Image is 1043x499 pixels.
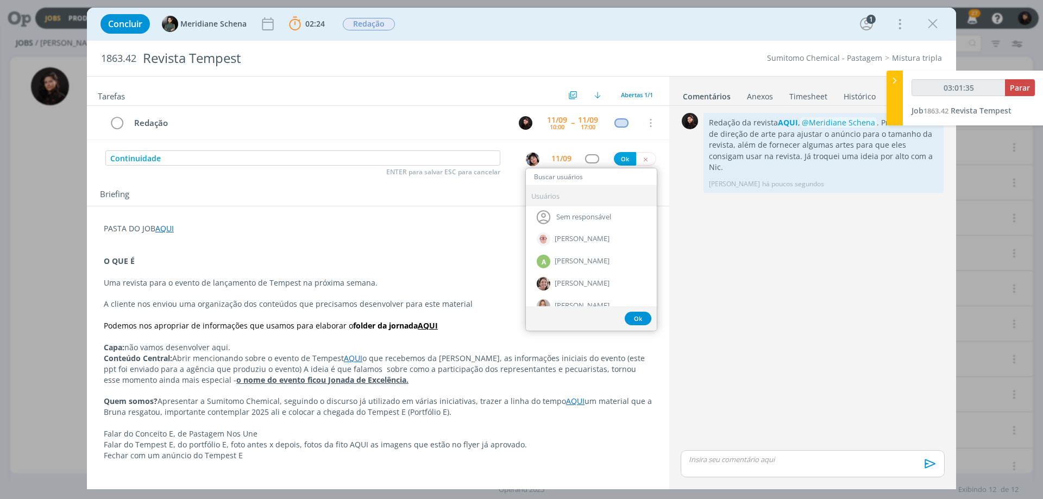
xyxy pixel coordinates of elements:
div: 11/09 [551,155,571,162]
p: Apresentar a Sumitomo Chemical, seguindo o discurso já utilizado em várias iniciativas, trazer a ... [104,396,652,418]
div: 10:00 [550,124,564,130]
a: AQUI [418,320,438,331]
a: Timesheet [789,86,828,102]
button: Ok [614,152,636,166]
button: Parar [1005,79,1035,96]
p: Uma revista para o evento de lançamento de Tempest na próxima semana. [104,277,652,288]
a: Sumitomo Chemical - Pastagem [767,53,882,63]
div: Redação [129,116,508,130]
div: 17:00 [581,124,595,130]
div: A [537,255,550,268]
a: AQUI [155,223,174,233]
span: Concluir [108,20,142,28]
strong: O QUE É [104,256,135,266]
strong: Capa: [104,342,124,352]
span: [PERSON_NAME] [555,302,610,311]
span: Meridiane Schena [180,20,247,28]
span: Sem responsável [556,213,611,222]
strong: Quem somos? [104,396,158,406]
img: A [537,299,550,313]
p: Abrir mencionando sobre o evento de Tempest o que recebemos da [PERSON_NAME], as informações inic... [104,353,652,386]
button: E [525,152,540,167]
button: 02:24 [286,15,328,33]
p: PASTA DO JOB [104,223,652,234]
a: Mistura tripla [892,53,942,63]
div: Revista Tempest [139,45,587,72]
p: Fechar com um anúncio do Tempest E [104,450,652,461]
div: 1 [866,15,876,24]
img: arrow-down.svg [594,92,601,98]
p: Falar do Conceito E, de Pastagem Nos Une [104,428,652,439]
span: [PERSON_NAME] [555,257,610,266]
div: dialog [87,8,956,489]
button: MMeridiane Schena [162,16,247,32]
span: Redação [343,18,395,30]
img: L [682,113,698,129]
span: ENTER para salvar ESC para cancelar [386,168,500,176]
button: Concluir [100,14,150,34]
a: AQUI [344,353,362,363]
span: Revista Tempest [951,105,1011,116]
span: [PERSON_NAME] [555,280,610,288]
button: Redação [342,17,395,31]
span: Tarefas [98,89,125,102]
img: A [537,277,550,290]
img: L [519,116,532,130]
button: Ok [625,312,651,325]
span: Briefing [100,188,129,202]
p: [PERSON_NAME] [709,179,760,189]
a: Histórico [843,86,876,102]
img: M [162,16,178,32]
u: o nome do evento ficou Jonada de Excelência. [236,375,409,385]
span: Parar [1010,83,1030,93]
span: há poucos segundos [762,179,824,189]
div: 11/09 [578,116,598,124]
p: Redação da revista , . Precisaremos de direção de arte para ajustar o anúncio para o tamanho da r... [709,117,938,173]
div: 11/09 [547,116,567,124]
input: Buscar usuários [526,169,657,185]
a: AQUI [778,117,798,128]
strong: folder da jornada [353,320,418,331]
span: 02:24 [305,18,325,29]
img: E [526,153,539,166]
span: -- [571,119,574,127]
div: Usuários [526,186,657,206]
a: AQUI [566,396,585,406]
img: A [537,232,550,246]
span: 1863.42 [923,106,948,116]
p: Falar do Tempest E, do portfólio E, foto antes x depois, fotos da fito AQUI as imagens que estão ... [104,439,652,450]
span: 1863.42 [101,53,136,65]
a: Comentários [682,86,731,102]
span: @Meridiane Schena [802,117,875,128]
button: L [517,115,533,131]
span: Podemos nos apropriar de informações que usamos para elaborar o [104,320,353,331]
p: não vamos desenvolver aqui. [104,342,652,353]
div: Anexos [747,91,773,102]
a: Job1863.42Revista Tempest [912,105,1011,116]
button: 1 [858,15,875,33]
ul: E [525,168,657,331]
span: Abertas 1/1 [621,91,653,99]
span: [PERSON_NAME] [555,235,610,244]
strong: Conteúdo Central: [104,353,172,363]
p: A cliente nos enviou uma organização dos conteúdos que precisamos desenvolver para este material [104,299,652,309]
